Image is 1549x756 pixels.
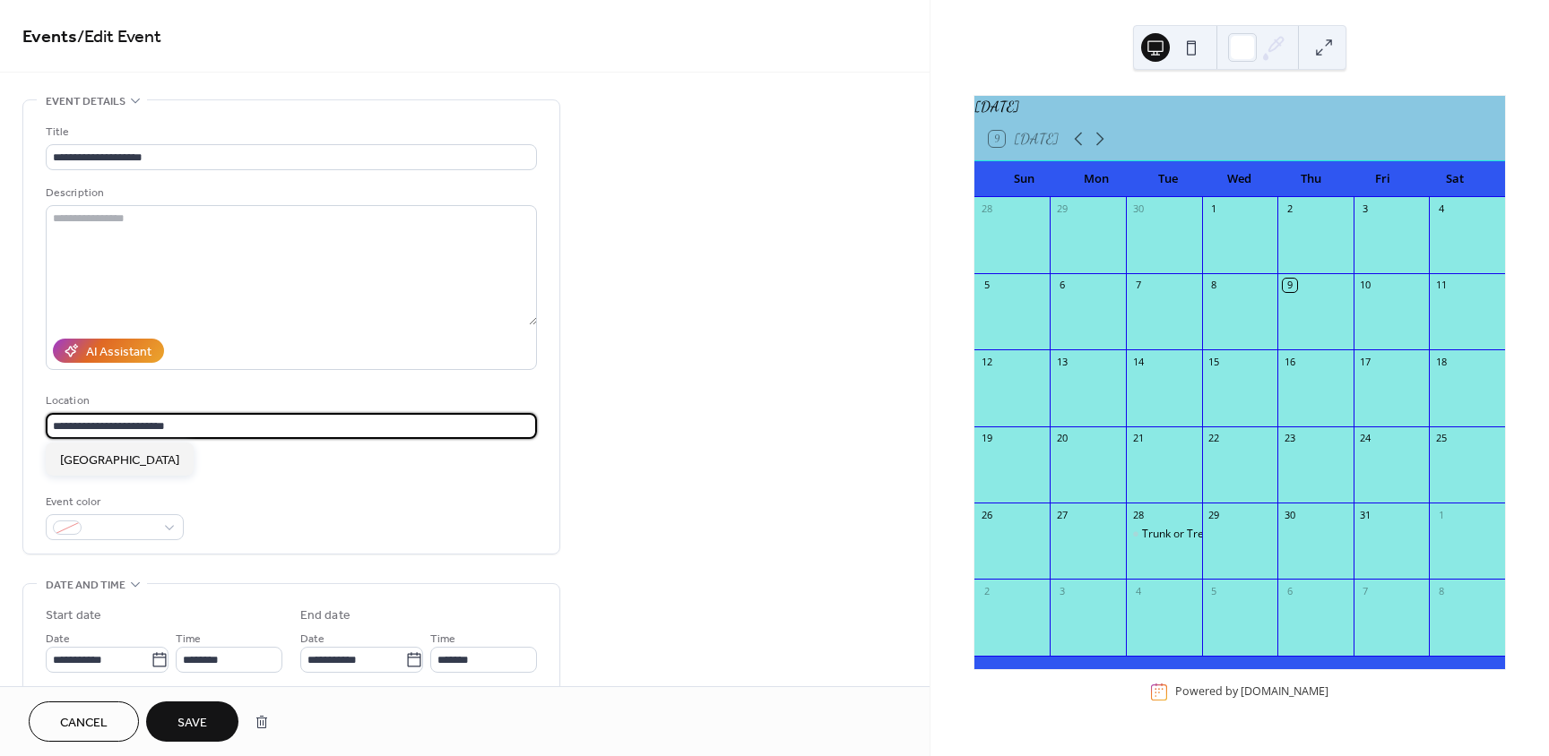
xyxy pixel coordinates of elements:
[1207,279,1221,292] div: 8
[53,339,164,363] button: AI Assistant
[1131,584,1145,597] div: 4
[1276,161,1347,197] div: Thu
[1055,584,1069,597] div: 3
[1434,355,1448,368] div: 18
[22,20,77,55] a: Events
[46,493,180,511] div: Event color
[146,701,238,742] button: Save
[1207,584,1221,597] div: 5
[1207,432,1221,445] div: 22
[29,701,139,742] button: Cancel
[1207,508,1221,521] div: 29
[1132,161,1204,197] div: Tue
[46,123,533,142] div: Title
[1175,684,1328,700] div: Powered by
[1207,355,1221,368] div: 15
[980,355,993,368] div: 12
[1283,508,1296,521] div: 30
[176,630,201,649] span: Time
[1434,202,1448,216] div: 4
[300,630,325,649] span: Date
[177,714,207,733] span: Save
[1055,508,1069,521] div: 27
[1283,202,1296,216] div: 2
[1207,202,1221,216] div: 1
[1204,161,1276,197] div: Wed
[1131,202,1145,216] div: 30
[1359,202,1372,216] div: 3
[980,584,993,597] div: 2
[1283,279,1296,292] div: 9
[46,184,533,202] div: Description
[1055,355,1069,368] div: 13
[1434,432,1448,445] div: 25
[1055,202,1069,216] div: 29
[1434,584,1448,597] div: 8
[1055,279,1069,292] div: 6
[1055,432,1069,445] div: 20
[430,630,455,649] span: Time
[1434,279,1448,292] div: 11
[1131,508,1145,521] div: 28
[86,343,151,362] div: AI Assistant
[989,161,1060,197] div: Sun
[1131,355,1145,368] div: 14
[1359,508,1372,521] div: 31
[300,606,350,625] div: End date
[1419,161,1491,197] div: Sat
[46,576,125,595] span: Date and time
[1434,508,1448,521] div: 1
[46,630,70,649] span: Date
[1359,584,1372,597] div: 7
[60,451,179,470] span: [GEOGRAPHIC_DATA]
[60,714,108,733] span: Cancel
[1126,527,1202,542] div: Trunk or Treat
[980,432,993,445] div: 19
[1359,355,1372,368] div: 17
[1347,161,1419,197] div: Fri
[1283,355,1296,368] div: 16
[1359,279,1372,292] div: 10
[1241,684,1328,700] a: [DOMAIN_NAME]
[974,96,1505,117] div: [DATE]
[77,20,161,55] span: / Edit Event
[980,508,993,521] div: 26
[1359,432,1372,445] div: 24
[1060,161,1132,197] div: Mon
[46,92,125,111] span: Event details
[1142,527,1214,542] div: Trunk or Treat
[980,202,993,216] div: 28
[1283,584,1296,597] div: 6
[980,279,993,292] div: 5
[46,606,101,625] div: Start date
[1131,279,1145,292] div: 7
[1131,432,1145,445] div: 21
[1283,432,1296,445] div: 23
[46,391,533,410] div: Location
